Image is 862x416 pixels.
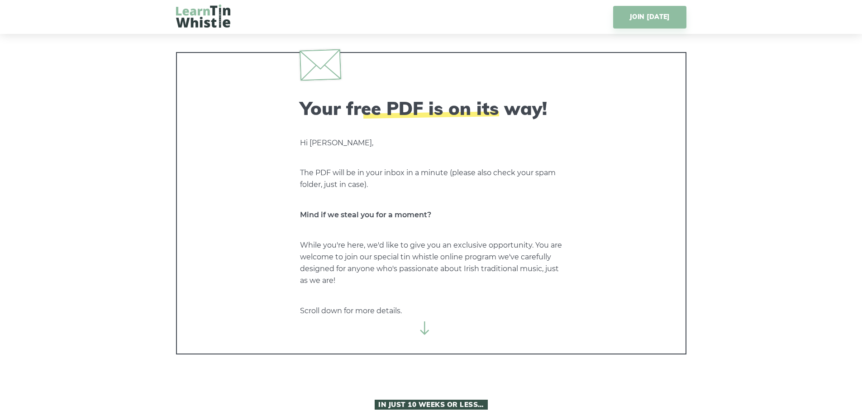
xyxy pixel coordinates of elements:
[300,305,562,317] p: Scroll down for more details.
[613,6,686,29] a: JOIN [DATE]
[300,137,562,149] p: Hi [PERSON_NAME],
[300,167,562,191] p: The PDF will be in your inbox in a minute (please also check your spam folder, just in case).
[300,97,562,119] h2: Your free PDF is on its way!
[375,400,488,410] span: In Just 10 Weeks or Less…
[299,49,341,81] img: envelope.svg
[300,239,562,287] p: While you're here, we'd like to give you an exclusive opportunity. You are welcome to join our sp...
[176,5,230,28] img: LearnTinWhistle.com
[300,210,431,219] strong: Mind if we steal you for a moment?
